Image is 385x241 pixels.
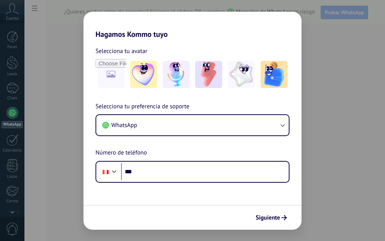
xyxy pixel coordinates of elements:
img: -5.jpeg [261,61,288,88]
span: WhatsApp [111,121,137,129]
img: -3.jpeg [195,61,222,88]
h2: Hagamos Kommo tuyo [83,12,302,39]
div: Peru: + 51 [99,164,113,180]
img: -2.jpeg [163,61,190,88]
button: Siguiente [252,211,290,224]
span: Selecciona tu preferencia de soporte [95,102,189,112]
img: -1.jpeg [130,61,157,88]
img: -4.jpeg [228,61,255,88]
span: Número de teléfono [95,148,147,158]
span: Siguiente [256,215,280,220]
button: WhatsApp [96,115,289,135]
span: Selecciona tu avatar [95,46,147,56]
